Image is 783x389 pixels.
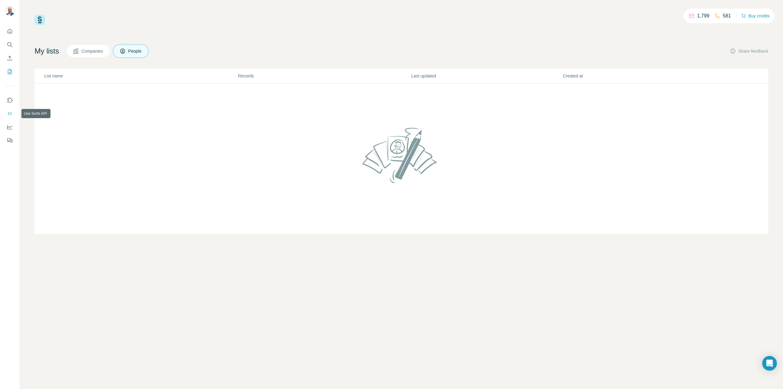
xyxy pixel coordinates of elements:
p: 1,799 [697,12,709,20]
button: Dashboard [5,122,15,133]
p: Last updated [411,73,562,79]
p: 581 [723,12,731,20]
p: List name [44,73,237,79]
span: People [128,48,142,54]
button: Quick start [5,26,15,37]
img: Surfe Logo [35,15,45,25]
h4: My lists [35,46,59,56]
button: Buy credits [741,12,770,20]
button: Share feedback [730,48,768,54]
p: Records [238,73,411,79]
button: Search [5,39,15,50]
button: My lists [5,66,15,77]
button: Feedback [5,135,15,146]
div: Open Intercom Messenger [762,356,777,371]
button: Use Surfe API [5,108,15,119]
button: Enrich CSV [5,53,15,64]
span: Companies [81,48,104,54]
img: Avatar [5,6,15,16]
p: Created at [563,73,714,79]
button: Use Surfe on LinkedIn [5,95,15,106]
img: No lists found [360,122,443,188]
